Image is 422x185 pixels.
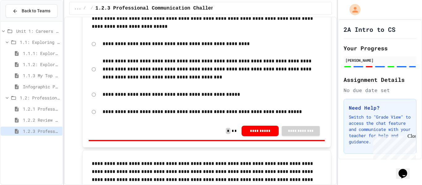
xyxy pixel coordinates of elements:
[22,8,50,14] span: Back to Teams
[396,160,416,179] iframe: chat widget
[2,2,43,39] div: Chat with us now!Close
[23,61,60,68] span: 1.1.2: Exploring CS Careers - Review
[23,106,60,112] span: 1.2.1 Professional Communication
[344,44,416,53] h2: Your Progress
[20,95,60,101] span: 1.2: Professional Communication
[95,5,220,12] span: 1.2.3 Professional Communication Challenge
[349,104,411,111] h3: Need Help?
[345,57,415,63] div: [PERSON_NAME]
[74,6,81,11] span: ...
[343,2,362,17] div: My Account
[16,28,60,34] span: Unit 1: Careers & Professionalism
[23,117,60,123] span: 1.2.2 Review - Professional Communication
[349,114,411,145] p: Switch to "Grade View" to access the chat feature and communicate with your teacher for help and ...
[6,4,57,18] button: Back to Teams
[371,133,416,160] iframe: chat widget
[20,39,60,45] span: 1.1: Exploring CS Careers
[83,6,86,11] span: /
[91,6,93,11] span: /
[23,72,60,79] span: 1.1.3 My Top 3 CS Careers!
[344,25,395,34] h1: 2A Intro to CS
[344,75,416,84] h2: Assignment Details
[344,86,416,94] div: No due date set
[23,128,60,134] span: 1.2.3 Professional Communication Challenge
[23,50,60,57] span: 1.1.1: Exploring CS Careers
[23,83,60,90] span: Infographic Project: Your favorite CS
